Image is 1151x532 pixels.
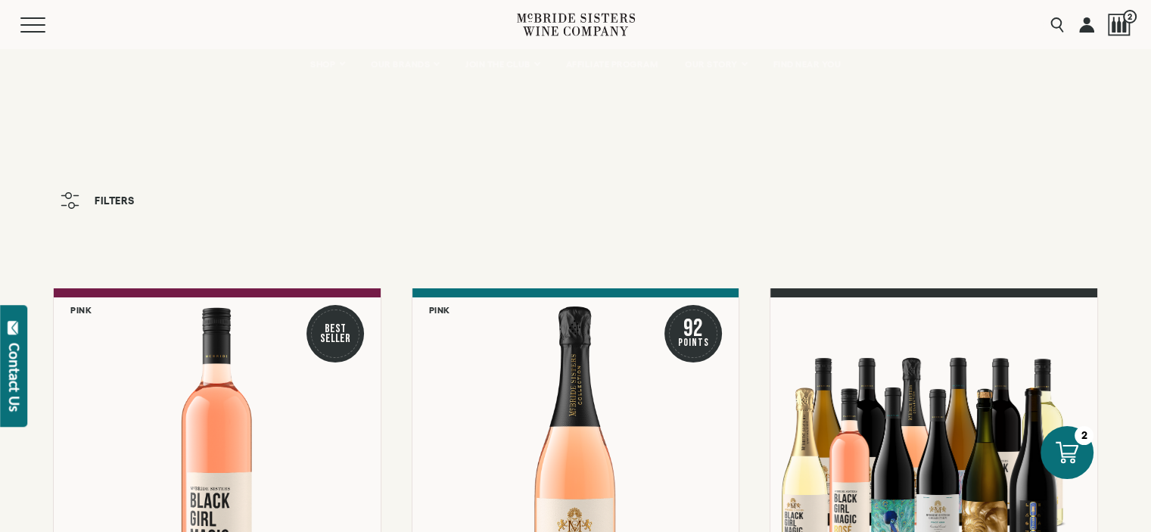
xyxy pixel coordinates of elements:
[456,49,549,79] a: JOIN THE CLUB
[310,59,336,70] span: SHOP
[566,59,658,70] span: AFFILIATE PROGRAM
[764,49,851,79] a: FIND NEAR YOU
[685,59,738,70] span: OUR STORY
[371,59,430,70] span: OUR BRANDS
[556,49,668,79] a: AFFILIATE PROGRAM
[7,343,22,412] div: Contact Us
[300,49,353,79] a: SHOP
[1123,10,1137,23] span: 2
[70,305,92,315] h6: Pink
[465,59,530,70] span: JOIN THE CLUB
[53,185,142,216] button: Filters
[675,49,756,79] a: OUR STORY
[20,17,75,33] button: Mobile Menu Trigger
[1075,426,1093,445] div: 2
[429,305,450,315] h6: Pink
[361,49,448,79] a: OUR BRANDS
[95,195,135,206] span: Filters
[773,59,841,70] span: FIND NEAR YOU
